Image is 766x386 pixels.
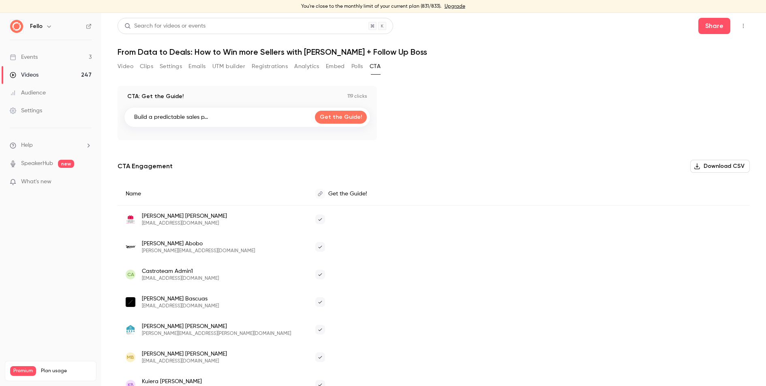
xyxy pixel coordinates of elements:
div: Name [118,182,307,206]
img: Fello [10,20,23,33]
span: CA [127,271,134,278]
span: Kuiera [PERSON_NAME] [142,377,219,386]
button: Download CSV [690,160,750,173]
a: Upgrade [445,3,465,10]
span: Plan usage [41,368,91,374]
span: [EMAIL_ADDRESS][DOMAIN_NAME] [142,358,227,365]
div: Settings [10,107,42,115]
div: Events [10,53,38,61]
span: [EMAIL_ADDRESS][DOMAIN_NAME] [142,275,219,282]
p: Build a predictable sales p... [134,113,208,121]
button: Emails [188,60,205,73]
button: Share [698,18,730,34]
span: [PERSON_NAME][EMAIL_ADDRESS][DOMAIN_NAME] [142,248,255,254]
div: Videos [10,71,39,79]
span: [PERSON_NAME] Abobo [142,240,255,248]
button: Registrations [252,60,288,73]
button: Top Bar Actions [737,19,750,32]
button: CTA [370,60,381,73]
button: Video [118,60,133,73]
span: Help [21,141,33,150]
button: Settings [160,60,182,73]
button: Analytics [294,60,319,73]
img: rackleyteam.com [126,242,135,252]
h1: From Data to Deals: How to Win more Sellers with [PERSON_NAME] + Follow Up Boss [118,47,750,57]
span: [PERSON_NAME] [PERSON_NAME] [142,212,227,220]
div: Audience [10,89,46,97]
p: 119 clicks [347,93,367,100]
p: CTA: Get the Guide! [127,92,184,101]
span: [EMAIL_ADDRESS][DOMAIN_NAME] [142,220,227,227]
p: CTA Engagement [118,161,173,171]
button: UTM builder [212,60,245,73]
button: Embed [326,60,345,73]
img: lauriereader.com [126,214,135,224]
span: Castroteam Admin1 [142,267,219,275]
a: Get the Guide! [315,111,367,124]
span: What's new [21,178,51,186]
iframe: Noticeable Trigger [82,178,92,186]
button: Polls [351,60,363,73]
span: [PERSON_NAME] Bascuas [142,295,219,303]
span: [PERSON_NAME][EMAIL_ADDRESS][PERSON_NAME][DOMAIN_NAME] [142,330,291,337]
h6: Fello [30,22,43,30]
img: bittinger.com [126,325,135,335]
a: SpeakerHub [21,159,53,168]
li: help-dropdown-opener [10,141,92,150]
img: compass.com [126,297,135,307]
span: [PERSON_NAME] [PERSON_NAME] [142,322,291,330]
span: [PERSON_NAME] [PERSON_NAME] [142,350,227,358]
span: Get the Guide! [328,191,367,197]
button: Clips [140,60,153,73]
span: Premium [10,366,36,376]
span: [EMAIL_ADDRESS][DOMAIN_NAME] [142,303,219,309]
span: new [58,160,74,168]
div: Search for videos or events [124,22,205,30]
span: MB [127,354,134,361]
